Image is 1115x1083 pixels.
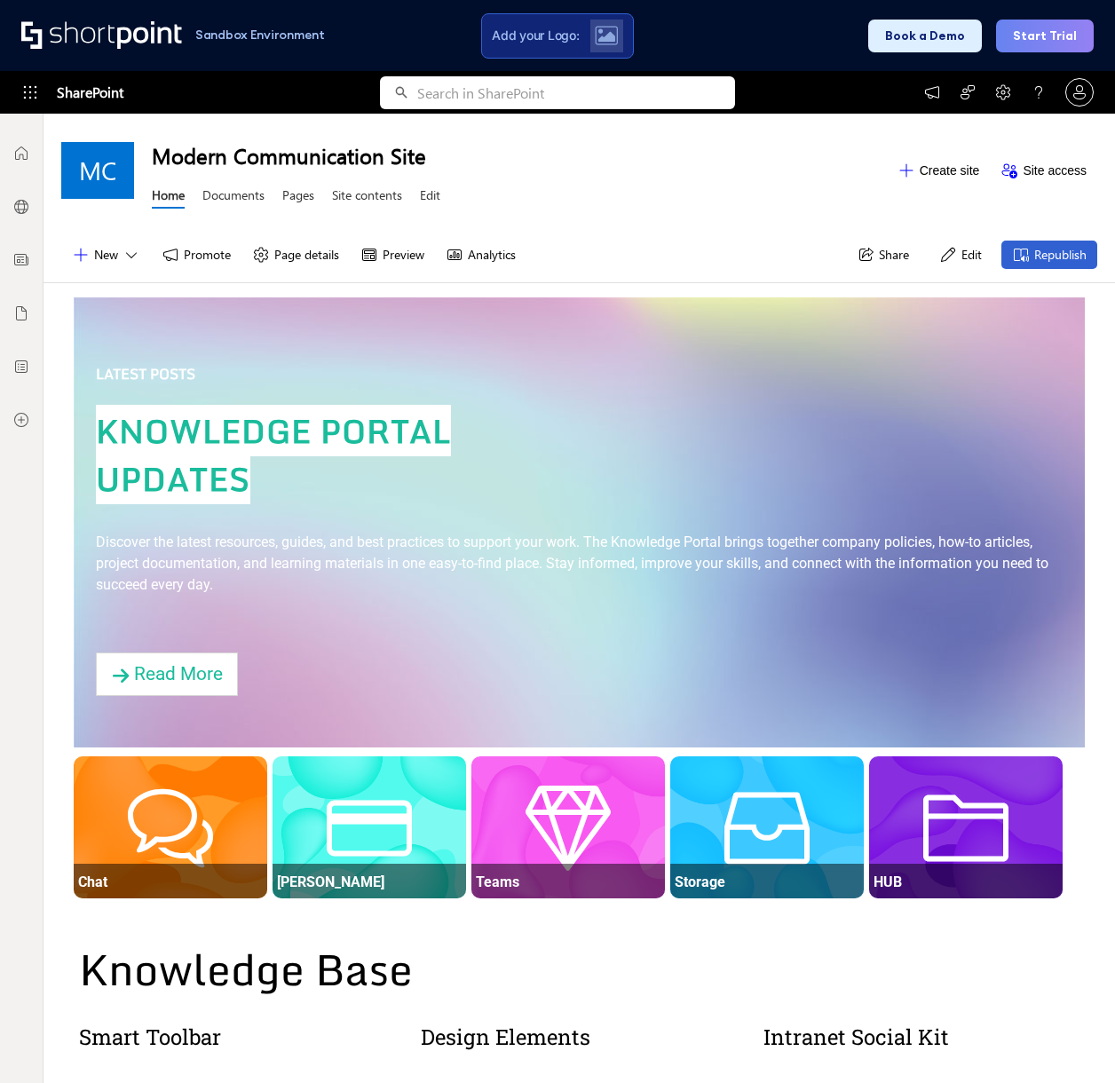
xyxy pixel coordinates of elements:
button: Page details [241,241,350,269]
button: Create site [887,156,991,185]
span: MC [79,156,116,185]
button: Preview [350,241,435,269]
button: Share [846,241,920,269]
button: Promote [151,241,241,269]
input: Search in SharePoint [417,76,735,109]
button: New [61,241,151,269]
iframe: Chat Widget [1026,998,1115,1083]
a: Site contents [332,186,402,209]
h1: Modern Communication Site [152,141,887,170]
button: Republish [1001,241,1097,269]
button: Analytics [435,241,526,269]
button: Edit [929,241,992,269]
h1: Sandbox Environment [195,30,325,40]
button: Site access [990,156,1097,185]
span: Add your Logo: [492,28,579,43]
span: SharePoint [57,71,123,114]
a: Edit [420,186,440,209]
div: Teams [476,873,660,889]
span: Intranet Social Kit [763,1023,949,1051]
span: Smart Toolbar [79,1023,221,1051]
span: KNOWLEDGE PORTAL [96,405,451,456]
a: Documents [202,186,265,209]
a: Read More [96,652,238,697]
a: Home [152,186,185,209]
button: Book a Demo [868,20,982,52]
span: UPDATES [96,453,250,504]
span: Discover the latest resources, guides, and best practices to support your work. The Knowledge Por... [96,534,1048,593]
span: LATEST POSTS [96,362,195,385]
div: Chat [78,873,263,889]
img: Upload logo [595,26,618,45]
div: HUB [874,873,1058,889]
a: Pages [282,186,314,209]
button: Start Trial [996,20,1094,52]
span: Design Elements [421,1023,590,1051]
div: [PERSON_NAME] [277,873,462,889]
div: Storage [675,873,859,889]
span: Knowledge Base [79,934,413,1004]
